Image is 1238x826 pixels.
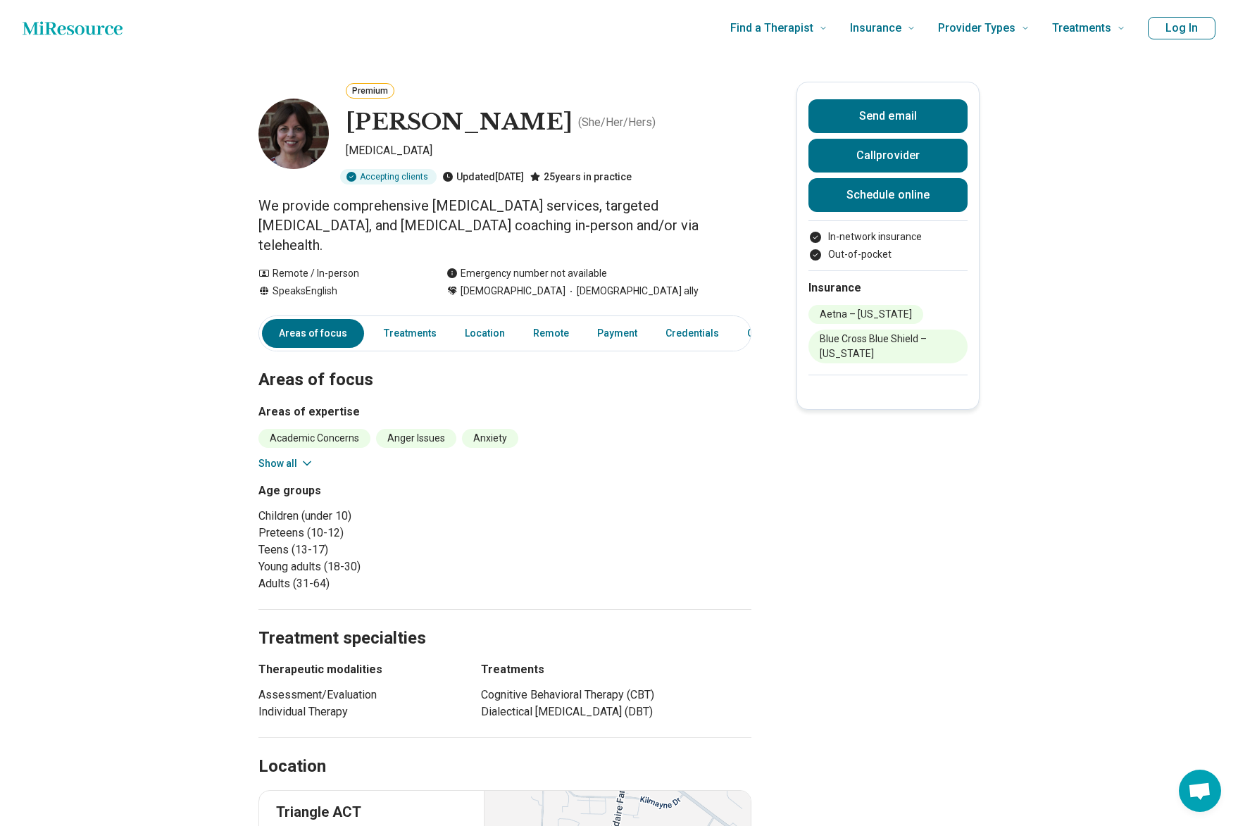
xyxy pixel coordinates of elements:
h2: Treatment specialties [258,593,751,651]
a: Schedule online [808,178,968,212]
a: Location [456,319,513,348]
h2: Areas of focus [258,334,751,392]
li: Teens (13-17) [258,542,499,558]
a: Areas of focus [262,319,364,348]
p: Triangle ACT [276,802,467,822]
li: Dialectical [MEDICAL_DATA] (DBT) [481,703,751,720]
li: Individual Therapy [258,703,456,720]
a: Home page [23,14,123,42]
a: Remote [525,319,577,348]
h2: Insurance [808,280,968,296]
ul: Payment options [808,230,968,262]
button: Callprovider [808,139,968,173]
p: We provide comprehensive [MEDICAL_DATA] services, targeted [MEDICAL_DATA], and [MEDICAL_DATA] coa... [258,196,751,255]
li: Anxiety [462,429,518,448]
div: Accepting clients [340,169,437,184]
li: Children (under 10) [258,508,499,525]
span: [DEMOGRAPHIC_DATA] [461,284,565,299]
p: [MEDICAL_DATA] [346,142,751,163]
h3: Therapeutic modalities [258,661,456,678]
li: Cognitive Behavioral Therapy (CBT) [481,687,751,703]
div: Remote / In-person [258,266,418,281]
button: Send email [808,99,968,133]
h1: [PERSON_NAME] [346,108,573,137]
p: ( She/Her/Hers ) [578,114,656,131]
span: Find a Therapist [730,18,813,38]
li: Blue Cross Blue Shield – [US_STATE] [808,330,968,363]
span: Treatments [1052,18,1111,38]
button: Premium [346,83,394,99]
li: Young adults (18-30) [258,558,499,575]
button: Log In [1148,17,1215,39]
div: Speaks English [258,284,418,299]
li: Adults (31-64) [258,575,499,592]
a: Treatments [375,319,445,348]
h2: Location [258,755,326,779]
div: Updated [DATE] [442,169,524,184]
h3: Age groups [258,482,499,499]
li: Aetna – [US_STATE] [808,305,923,324]
li: In-network insurance [808,230,968,244]
span: Insurance [850,18,901,38]
li: Anger Issues [376,429,456,448]
h3: Areas of expertise [258,403,751,420]
h3: Treatments [481,661,751,678]
span: Provider Types [938,18,1015,38]
button: Show all [258,456,314,471]
li: Out-of-pocket [808,247,968,262]
span: [DEMOGRAPHIC_DATA] ally [565,284,699,299]
img: Lorraine Matthews, Psychologist [258,99,329,169]
div: 25 years in practice [530,169,632,184]
a: Credentials [657,319,727,348]
li: Assessment/Evaluation [258,687,456,703]
li: Academic Concerns [258,429,370,448]
a: Open chat [1179,770,1221,812]
a: Other [739,319,789,348]
li: Preteens (10-12) [258,525,499,542]
div: Emergency number not available [446,266,607,281]
a: Payment [589,319,646,348]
